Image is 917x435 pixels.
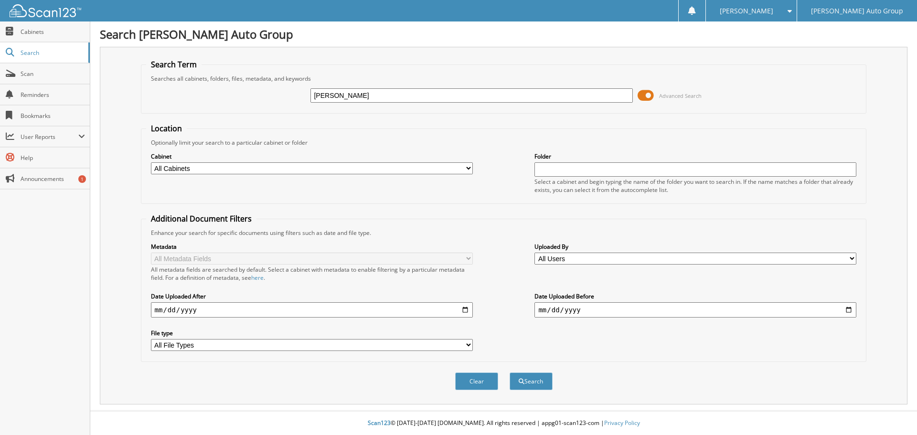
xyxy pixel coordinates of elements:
div: 1 [78,175,86,183]
span: Scan123 [368,419,391,427]
span: [PERSON_NAME] Auto Group [811,8,903,14]
div: © [DATE]-[DATE] [DOMAIN_NAME]. All rights reserved | appg01-scan123-com | [90,412,917,435]
input: start [151,302,473,318]
legend: Additional Document Filters [146,213,256,224]
span: [PERSON_NAME] [720,8,773,14]
legend: Search Term [146,59,202,70]
div: Optionally limit your search to a particular cabinet or folder [146,138,862,147]
div: Select a cabinet and begin typing the name of the folder you want to search in. If the name match... [534,178,856,194]
span: Cabinets [21,28,85,36]
label: Metadata [151,243,473,251]
label: Folder [534,152,856,160]
div: Enhance your search for specific documents using filters such as date and file type. [146,229,862,237]
div: All metadata fields are searched by default. Select a cabinet with metadata to enable filtering b... [151,265,473,282]
legend: Location [146,123,187,134]
a: Privacy Policy [604,419,640,427]
label: File type [151,329,473,337]
div: Searches all cabinets, folders, files, metadata, and keywords [146,74,862,83]
span: Help [21,154,85,162]
img: scan123-logo-white.svg [10,4,81,17]
iframe: Chat Widget [869,389,917,435]
button: Search [510,372,553,390]
h1: Search [PERSON_NAME] Auto Group [100,26,907,42]
span: Advanced Search [659,92,702,99]
label: Date Uploaded Before [534,292,856,300]
span: Scan [21,70,85,78]
label: Uploaded By [534,243,856,251]
span: Announcements [21,175,85,183]
input: end [534,302,856,318]
span: User Reports [21,133,78,141]
label: Date Uploaded After [151,292,473,300]
button: Clear [455,372,498,390]
span: Bookmarks [21,112,85,120]
a: here [251,274,264,282]
span: Search [21,49,84,57]
span: Reminders [21,91,85,99]
label: Cabinet [151,152,473,160]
